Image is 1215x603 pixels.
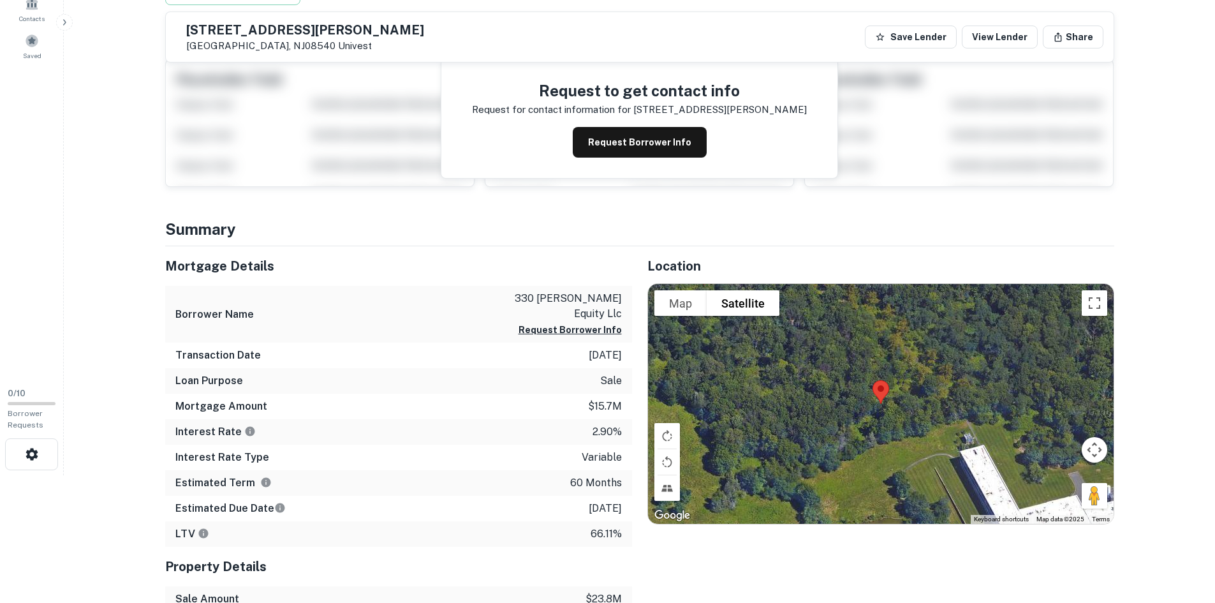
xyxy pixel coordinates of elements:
[654,475,680,501] button: Tilt map
[654,423,680,449] button: Rotate map clockwise
[4,29,60,63] a: Saved
[962,26,1038,48] a: View Lender
[582,450,622,465] p: variable
[175,475,272,491] h6: Estimated Term
[175,526,209,542] h6: LTV
[19,13,45,24] span: Contacts
[654,290,707,316] button: Show street map
[1082,437,1107,463] button: Map camera controls
[198,528,209,539] svg: LTVs displayed on the website are for informational purposes only and may be reported incorrectly...
[589,348,622,363] p: [DATE]
[633,102,807,117] p: [STREET_ADDRESS][PERSON_NAME]
[1043,26,1103,48] button: Share
[974,515,1029,524] button: Keyboard shortcuts
[260,477,272,488] svg: Term is based on a standard schedule for this type of loan.
[338,40,372,51] a: Univest
[1082,290,1107,316] button: Toggle fullscreen view
[1151,501,1215,562] iframe: Chat Widget
[1036,516,1084,523] span: Map data ©2025
[165,257,632,276] h5: Mortgage Details
[23,50,41,61] span: Saved
[165,557,632,576] h5: Property Details
[244,426,256,437] svg: The interest rates displayed on the website are for informational purposes only and may be report...
[507,291,622,322] p: 330 [PERSON_NAME] equity llc
[8,409,43,429] span: Borrower Requests
[707,290,779,316] button: Show satellite imagery
[570,475,622,491] p: 60 months
[472,102,631,117] p: Request for contact information for
[1082,483,1107,509] button: Drag Pegman onto the map to open Street View
[175,424,256,440] h6: Interest Rate
[165,218,1114,241] h4: Summary
[589,501,622,516] p: [DATE]
[865,26,957,48] button: Save Lender
[175,450,269,465] h6: Interest Rate Type
[175,348,261,363] h6: Transaction Date
[8,389,26,398] span: 0 / 10
[472,79,807,102] h4: Request to get contact info
[274,502,286,514] svg: Estimate is based on a standard schedule for this type of loan.
[175,307,254,322] h6: Borrower Name
[519,322,622,338] button: Request Borrower Info
[186,40,424,52] p: [GEOGRAPHIC_DATA], NJ08540
[186,24,424,36] h5: [STREET_ADDRESS][PERSON_NAME]
[600,373,622,389] p: sale
[175,501,286,516] h6: Estimated Due Date
[175,399,267,414] h6: Mortgage Amount
[588,399,622,414] p: $15.7m
[651,507,693,524] a: Open this area in Google Maps (opens a new window)
[651,507,693,524] img: Google
[1092,516,1110,523] a: Terms (opens in new tab)
[573,127,707,158] button: Request Borrower Info
[591,526,622,542] p: 66.11%
[593,424,622,440] p: 2.90%
[654,449,680,475] button: Rotate map counterclockwise
[647,257,1114,276] h5: Location
[175,373,243,389] h6: Loan Purpose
